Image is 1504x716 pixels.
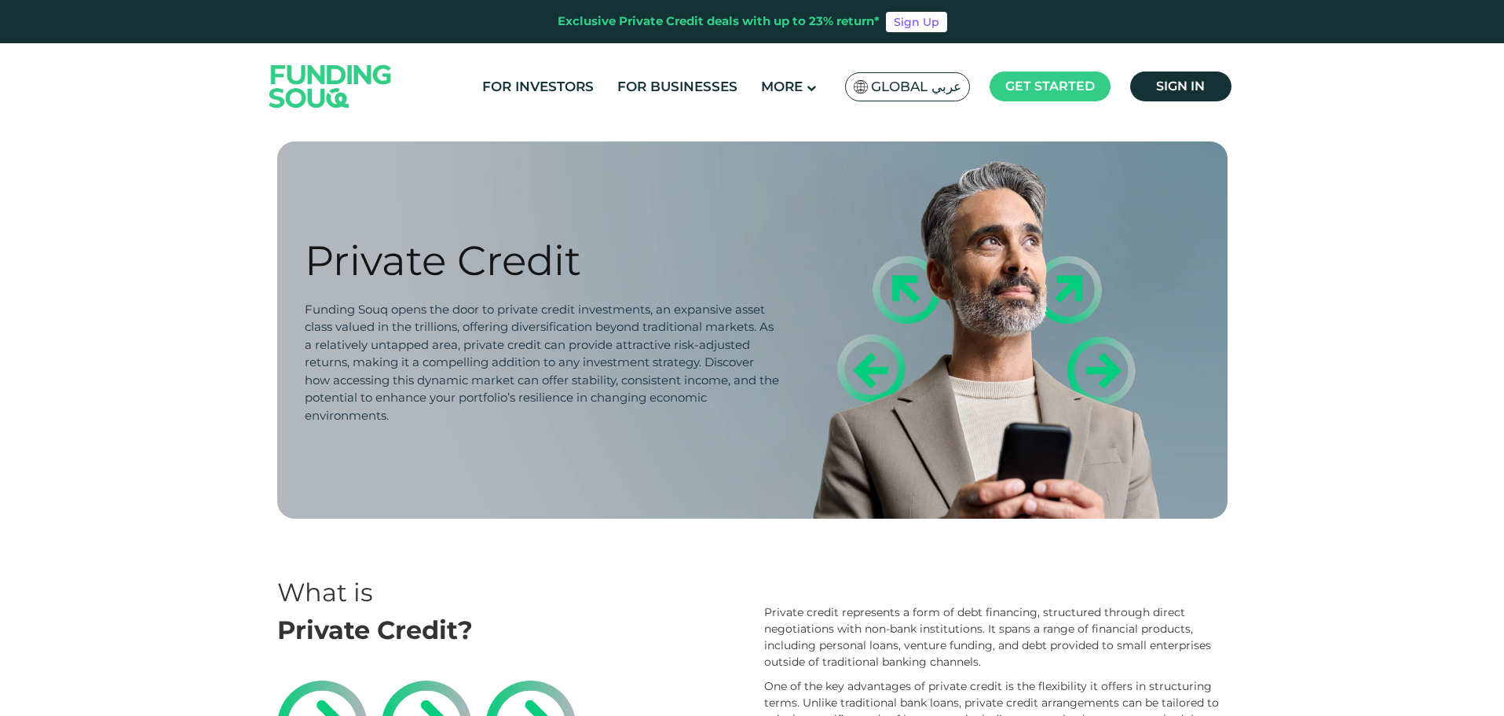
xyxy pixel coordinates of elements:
span: Global عربي [871,78,961,96]
img: Logo [254,46,408,126]
a: For Businesses [613,74,741,100]
a: Sign Up [886,12,947,32]
a: For Investors [478,74,598,100]
div: Private Credit [305,236,780,285]
span: More [761,79,803,94]
span: Sign in [1156,79,1205,94]
span: Funding Souq opens the door to private credit investments, an expansive asset class valued in the... [305,302,779,423]
div: Private Credit? [277,611,741,649]
span: Get started [1005,79,1095,94]
div: Private credit represents a form of debt financing, structured through direct negotiations with n... [764,604,1228,670]
img: SA Flag [854,80,868,94]
a: Sign in [1130,72,1231,101]
div: Exclusive Private Credit deals with up to 23% return* [558,13,880,31]
div: What is [277,574,741,611]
